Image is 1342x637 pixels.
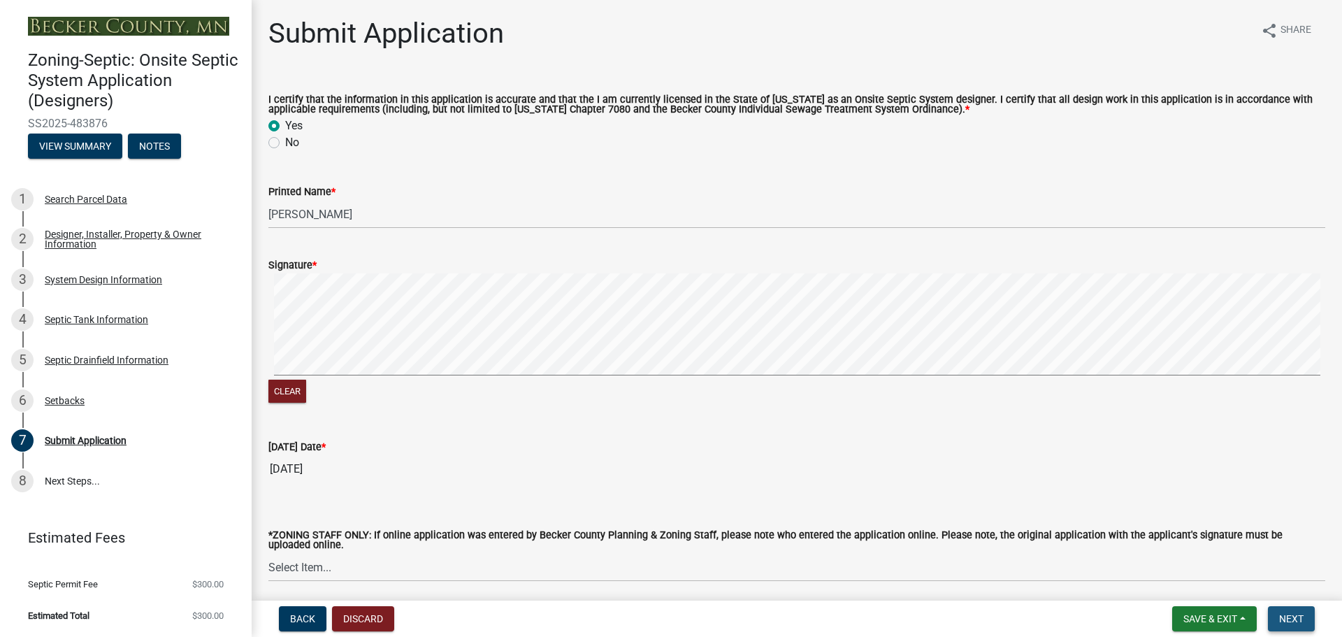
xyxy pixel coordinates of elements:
[45,355,168,365] div: Septic Drainfield Information
[268,95,1325,115] label: I certify that the information in this application is accurate and that the I am currently licens...
[128,134,181,159] button: Notes
[45,194,127,204] div: Search Parcel Data
[11,228,34,250] div: 2
[28,117,224,130] span: SS2025-483876
[128,141,181,152] wm-modal-confirm: Notes
[1183,613,1237,624] span: Save & Exit
[1279,613,1304,624] span: Next
[285,134,299,151] label: No
[11,269,34,291] div: 3
[28,17,229,36] img: Becker County, Minnesota
[279,606,326,631] button: Back
[45,396,85,406] div: Setbacks
[1268,606,1315,631] button: Next
[45,315,148,324] div: Septic Tank Information
[268,17,504,50] h1: Submit Application
[192,611,224,620] span: $300.00
[11,524,229,552] a: Estimated Fees
[11,470,34,492] div: 8
[28,580,98,589] span: Septic Permit Fee
[332,606,394,631] button: Discard
[290,613,315,624] span: Back
[268,531,1325,551] label: *ZONING STAFF ONLY: If online application was entered by Becker County Planning & Zoning Staff, p...
[11,188,34,210] div: 1
[285,117,303,134] label: Yes
[268,443,326,452] label: [DATE] Date
[1280,22,1311,39] span: Share
[11,389,34,412] div: 6
[268,594,1325,611] p: Please click NEXT for your application to be reviewed.
[11,308,34,331] div: 4
[28,134,122,159] button: View Summary
[268,187,335,197] label: Printed Name
[28,50,240,110] h4: Zoning-Septic: Onsite Septic System Application (Designers)
[11,349,34,371] div: 5
[28,611,89,620] span: Estimated Total
[45,436,127,445] div: Submit Application
[1250,17,1322,44] button: shareShare
[11,429,34,452] div: 7
[268,380,306,403] button: Clear
[45,275,162,285] div: System Design Information
[192,580,224,589] span: $300.00
[268,261,317,271] label: Signature
[45,229,229,249] div: Designer, Installer, Property & Owner Information
[1172,606,1257,631] button: Save & Exit
[1261,22,1278,39] i: share
[28,141,122,152] wm-modal-confirm: Summary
